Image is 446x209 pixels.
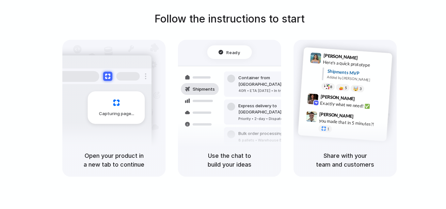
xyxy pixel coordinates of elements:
[360,55,373,63] span: 9:41 AM
[323,59,388,70] div: Here's a quick prototype
[353,86,359,91] div: 🤯
[238,130,299,137] div: Bulk order processing
[327,127,329,131] span: 1
[99,111,135,117] span: Capturing page
[193,86,215,93] span: Shipments
[70,151,158,169] h5: Open your product in a new tab to continue
[238,116,309,122] div: Priority • 2-day • Dispatched
[330,85,332,89] span: 8
[186,151,273,169] h5: Use the chat to build your ideas
[154,11,305,27] h1: Follow the instructions to start
[319,117,384,128] div: you made that in 5 minutes?!
[345,86,347,90] span: 5
[320,100,385,111] div: Exactly what we need! ✅
[320,93,355,102] span: [PERSON_NAME]
[359,87,362,91] span: 3
[238,75,309,87] div: Container from [GEOGRAPHIC_DATA]
[357,96,370,104] span: 9:42 AM
[327,74,387,84] div: Added by [PERSON_NAME]
[327,68,388,79] div: Shipments MVP
[319,111,354,120] span: [PERSON_NAME]
[356,114,369,122] span: 9:47 AM
[323,52,358,61] span: [PERSON_NAME]
[238,103,309,115] div: Express delivery to [GEOGRAPHIC_DATA]
[301,151,389,169] h5: Share with your team and customers
[238,138,299,143] div: 8 pallets • Warehouse B • Packed
[238,88,309,94] div: 40ft • ETA [DATE] • In transit
[227,49,240,55] span: Ready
